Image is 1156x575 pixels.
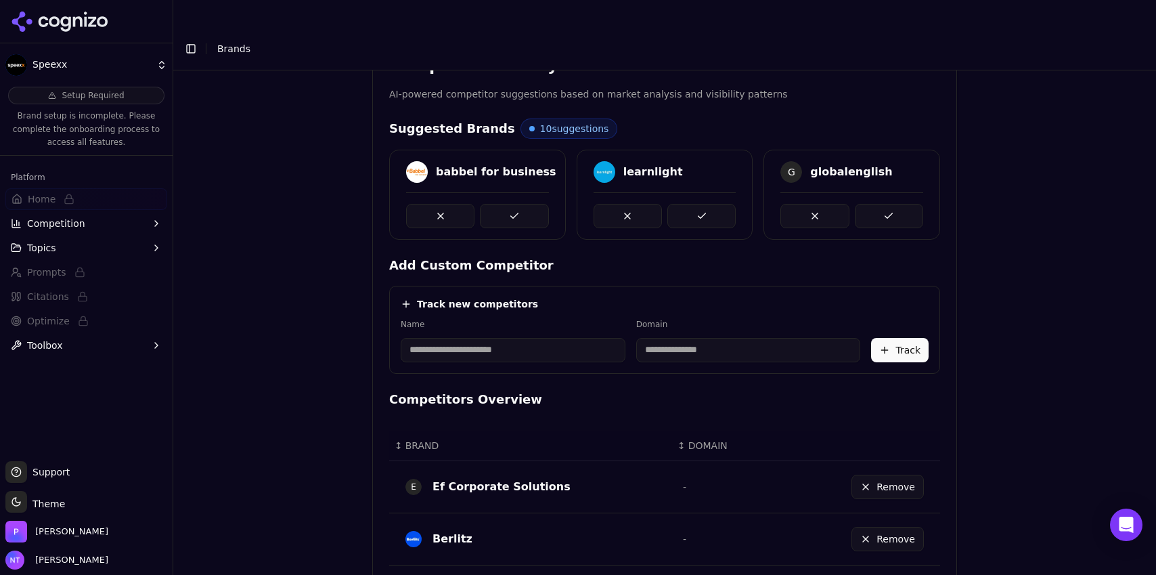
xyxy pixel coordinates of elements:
span: Home [28,192,55,206]
div: ↕BRAND [395,439,667,452]
span: - [683,482,686,492]
span: G [780,161,802,183]
span: - [683,534,686,545]
span: Speexx [32,59,151,71]
label: Name [401,319,625,330]
th: DOMAIN [672,431,791,461]
span: Perrill [35,526,108,538]
span: Toolbox [27,339,63,352]
button: Remove [851,527,924,551]
span: Citations [27,290,69,303]
span: Topics [27,241,56,255]
th: BRAND [389,431,672,461]
label: Domain [636,319,861,330]
div: learnlight [623,164,683,180]
img: Speexx [5,54,27,76]
nav: breadcrumb [217,42,250,56]
span: DOMAIN [688,439,728,452]
div: Berlitz [432,531,472,547]
h4: Competitors Overview [389,390,940,409]
span: Brands [217,43,250,54]
div: Ef Corporate Solutions [432,479,571,495]
h4: Track new competitors [417,297,538,311]
button: Open user button [5,551,108,570]
img: learnlight [594,161,615,183]
div: babbel for business [436,164,556,180]
span: Competition [27,217,85,230]
p: Brand setup is incomplete. Please complete the onboarding process to access all features. [8,110,164,150]
span: 10 suggestions [540,122,609,135]
button: Competition [5,213,167,234]
h4: Suggested Brands [389,119,515,138]
button: Remove [851,475,924,499]
span: Support [27,465,70,479]
button: Track [871,338,929,362]
h4: Add Custom Competitor [389,256,940,275]
span: [PERSON_NAME] [30,554,108,566]
img: babbel for business [406,161,428,183]
button: Open organization switcher [5,521,108,542]
img: Nate Tower [5,551,24,570]
img: Perrill [5,521,27,542]
span: Prompts [27,265,66,279]
div: Platform [5,167,167,188]
div: globalenglish [810,164,892,180]
span: BRAND [405,439,439,452]
span: E [405,479,422,495]
span: Optimize [27,314,70,328]
button: Topics [5,237,167,259]
button: Toolbox [5,335,167,356]
p: AI-powered competitor suggestions based on market analysis and visibility patterns [389,87,940,102]
div: ↕DOMAIN [677,439,786,452]
img: berlitz [405,531,422,547]
span: Setup Required [62,90,124,101]
div: Open Intercom Messenger [1110,509,1142,541]
span: Theme [27,498,65,509]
